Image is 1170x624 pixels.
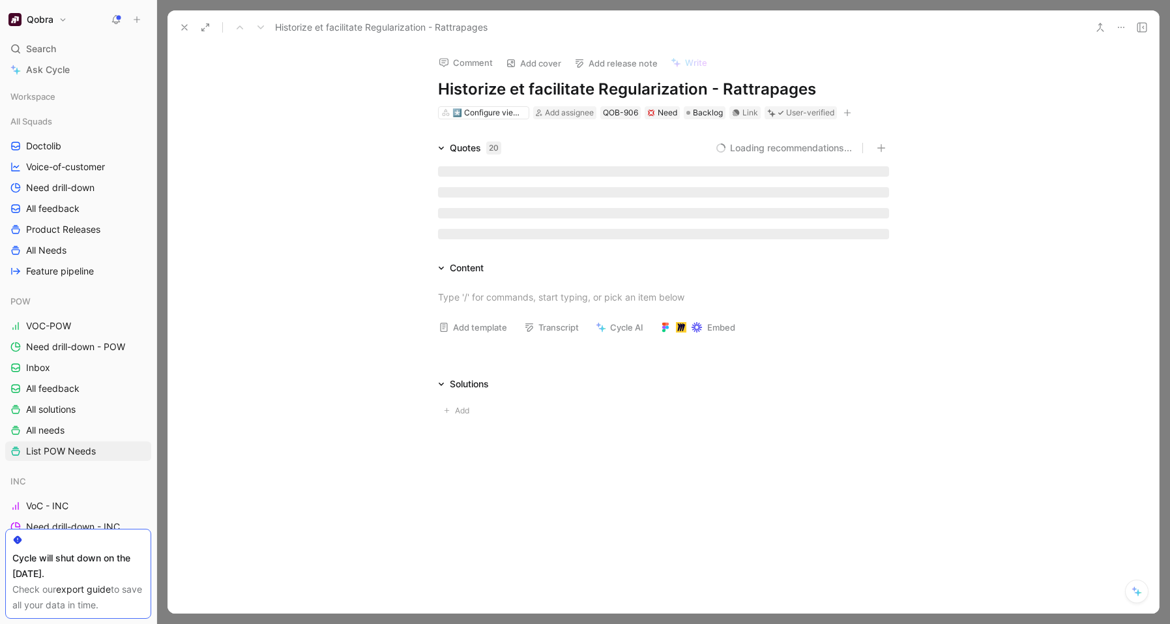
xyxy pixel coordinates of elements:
[12,582,144,613] div: Check our to save all your data in time.
[26,140,61,153] span: Doctolib
[5,87,151,106] div: Workspace
[568,54,664,72] button: Add release note
[5,316,151,336] a: VOC-POW
[5,421,151,440] a: All needs
[5,517,151,537] a: Need drill-down - INC
[5,261,151,281] a: Feature pipeline
[5,10,70,29] button: QobraQobra
[26,202,80,215] span: All feedback
[26,244,66,257] span: All Needs
[684,106,725,119] div: Backlog
[654,318,741,336] button: Embed
[5,337,151,357] a: Need drill-down - POW
[433,260,489,276] div: Content
[26,160,105,173] span: Voice-of-customer
[26,223,100,236] span: Product Releases
[433,53,499,72] button: Comment
[26,424,65,437] span: All needs
[452,106,525,119] div: *️⃣ Configure views / scopes
[5,471,151,491] div: INC
[5,291,151,461] div: POWVOC-POWNeed drill-down - POWInboxAll feedbackAll solutionsAll needsList POW Needs
[26,41,56,57] span: Search
[518,318,585,336] button: Transcript
[500,54,567,72] button: Add cover
[5,291,151,311] div: POW
[590,318,649,336] button: Cycle AI
[26,382,80,395] span: All feedback
[10,295,31,308] span: POW
[603,106,638,119] div: QOB-906
[693,106,723,119] span: Backlog
[647,106,677,119] div: Need
[5,400,151,419] a: All solutions
[450,140,501,156] div: Quotes
[26,403,76,416] span: All solutions
[5,379,151,398] a: All feedback
[647,109,655,117] img: 💢
[12,550,144,582] div: Cycle will shut down on the [DATE].
[438,79,889,100] h1: Historize et facilitate Regularization - Rattrapages
[685,57,707,68] span: Write
[5,199,151,218] a: All feedback
[5,111,151,131] div: All Squads
[455,404,473,417] span: Add
[26,62,70,78] span: Ask Cycle
[26,340,125,353] span: Need drill-down - POW
[10,475,26,488] span: INC
[5,241,151,260] a: All Needs
[5,358,151,378] a: Inbox
[5,441,151,461] a: List POW Needs
[450,260,484,276] div: Content
[5,496,151,516] a: VoC - INC
[10,115,52,128] span: All Squads
[27,14,53,25] h1: Qobra
[742,106,758,119] div: Link
[5,136,151,156] a: Doctolib
[433,318,513,336] button: Add template
[26,361,50,374] span: Inbox
[716,140,852,156] button: Loading recommendations...
[5,60,151,80] a: Ask Cycle
[5,157,151,177] a: Voice-of-customer
[26,520,120,533] span: Need drill-down - INC
[450,376,489,392] div: Solutions
[5,220,151,239] a: Product Releases
[665,53,713,72] button: Write
[433,376,494,392] div: Solutions
[433,140,506,156] div: Quotes20
[10,90,55,103] span: Workspace
[8,13,22,26] img: Qobra
[275,20,488,35] span: Historize et facilitate Regularization - Rattrapages
[5,111,151,281] div: All SquadsDoctolibVoice-of-customerNeed drill-downAll feedbackProduct ReleasesAll NeedsFeature pi...
[5,178,151,198] a: Need drill-down
[486,141,501,155] div: 20
[56,584,111,595] a: export guide
[26,499,68,513] span: VoC - INC
[5,39,151,59] div: Search
[26,265,94,278] span: Feature pipeline
[786,106,834,119] div: User-verified
[26,445,96,458] span: List POW Needs
[26,319,71,333] span: VOC-POW
[545,108,594,117] span: Add assignee
[645,106,680,119] div: 💢Need
[438,402,480,419] button: Add
[26,181,95,194] span: Need drill-down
